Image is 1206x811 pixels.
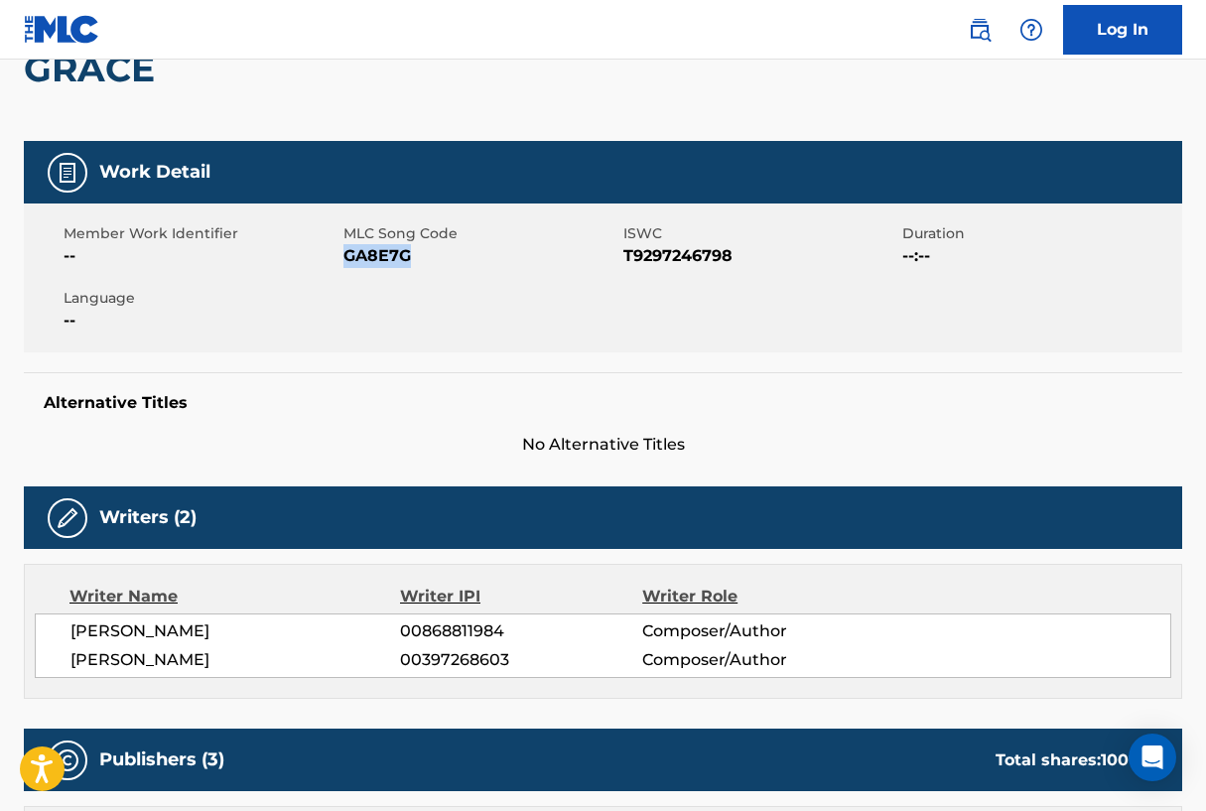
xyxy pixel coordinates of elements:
div: Writer Name [69,585,400,608]
div: Open Intercom Messenger [1129,734,1176,781]
h5: Alternative Titles [44,393,1162,413]
div: Writer IPI [400,585,642,608]
span: MLC Song Code [343,223,618,244]
span: 00397268603 [400,648,642,672]
span: ISWC [623,223,898,244]
span: [PERSON_NAME] [70,619,400,643]
span: [PERSON_NAME] [70,648,400,672]
span: -- [64,244,338,268]
img: Writers [56,506,79,530]
span: Language [64,288,338,309]
span: No Alternative Titles [24,433,1182,457]
span: Member Work Identifier [64,223,338,244]
h5: Writers (2) [99,506,197,529]
img: Work Detail [56,161,79,185]
h5: Work Detail [99,161,210,184]
div: Total shares: [996,748,1142,772]
span: 100 % [1101,750,1142,769]
h2: GRACE [24,47,165,91]
span: GA8E7G [343,244,618,268]
h5: Publishers (3) [99,748,224,771]
img: help [1019,18,1043,42]
span: T9297246798 [623,244,898,268]
a: Log In [1063,5,1182,55]
span: 00868811984 [400,619,642,643]
div: Help [1011,10,1051,50]
span: Composer/Author [642,619,863,643]
img: search [968,18,992,42]
a: Public Search [960,10,1000,50]
img: Publishers [56,748,79,772]
span: Composer/Author [642,648,863,672]
span: Duration [902,223,1177,244]
div: Writer Role [642,585,863,608]
img: MLC Logo [24,15,100,44]
span: --:-- [902,244,1177,268]
span: -- [64,309,338,333]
